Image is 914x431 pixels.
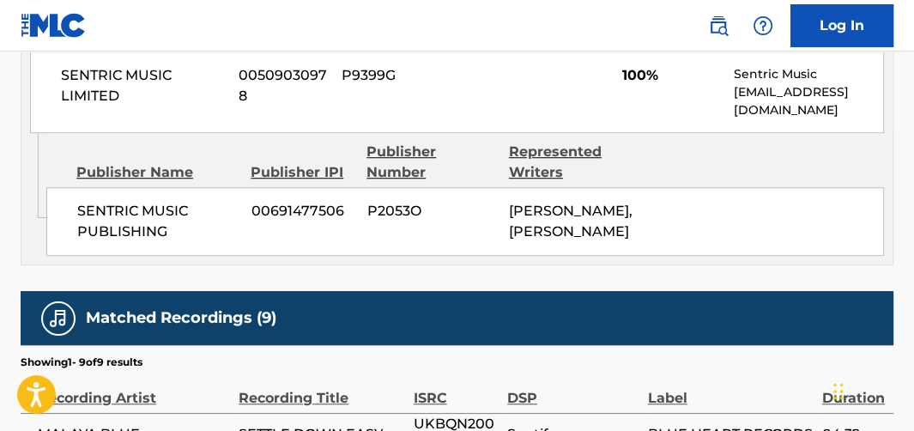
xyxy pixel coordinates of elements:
iframe: Chat Widget [828,349,914,431]
div: Publisher IPI [251,162,354,183]
div: DSP [507,370,639,409]
span: 100% [622,65,721,86]
a: Log In [790,4,893,47]
h5: Matched Recordings (9) [86,308,276,328]
img: MLC Logo [21,13,87,38]
div: Drag [833,366,844,417]
div: Represented Writers [509,142,639,183]
span: 00509030978 [239,65,329,106]
a: Public Search [701,9,735,43]
div: Recording Title [239,370,404,409]
img: search [708,15,729,36]
p: [EMAIL_ADDRESS][DOMAIN_NAME] [734,83,883,119]
div: Publisher Number [366,142,496,183]
span: SENTRIC MUSIC LIMITED [61,65,226,106]
span: P9399G [342,65,465,86]
div: Label [648,370,814,409]
p: Showing 1 - 9 of 9 results [21,355,142,370]
p: Sentric Music [734,65,883,83]
img: help [753,15,773,36]
span: P2053O [367,201,496,222]
div: Help [746,9,780,43]
div: Recording Artist [38,370,230,409]
div: Duration [822,370,885,409]
img: Matched Recordings [48,308,69,329]
div: Publisher Name [76,162,238,183]
span: [PERSON_NAME], [PERSON_NAME] [509,203,633,240]
span: SENTRIC MUSIC PUBLISHING [77,201,239,242]
span: 00691477506 [251,201,354,222]
div: ISRC [414,370,499,409]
